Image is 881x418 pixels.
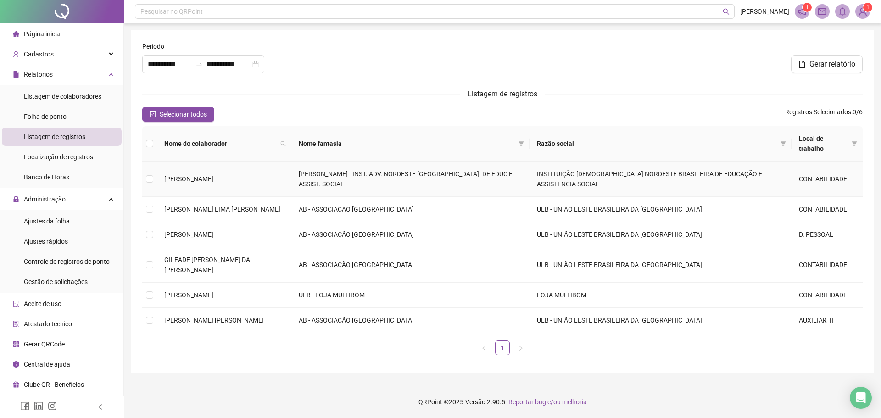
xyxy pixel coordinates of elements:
span: right [518,346,524,351]
span: search [279,137,288,150]
span: [PERSON_NAME] LIMA [PERSON_NAME] [164,206,280,213]
span: [PERSON_NAME] [740,6,789,17]
span: Aceite de uso [24,300,61,307]
span: Atestado técnico [24,320,72,328]
span: check-square [150,111,156,117]
span: lock [13,196,19,202]
span: Ajustes da folha [24,217,70,225]
li: 1 [495,340,510,355]
span: Nome fantasia [299,139,515,149]
td: [PERSON_NAME] - INST. ADV. NORDESTE [GEOGRAPHIC_DATA]. DE EDUC E ASSIST. SOCIAL [291,162,530,197]
button: Gerar relatório [791,55,863,73]
span: qrcode [13,341,19,347]
span: Controle de registros de ponto [24,258,110,265]
button: right [513,340,528,355]
span: solution [13,321,19,327]
span: gift [13,381,19,388]
span: Local de trabalho [799,134,848,154]
li: Página anterior [477,340,491,355]
span: 1 [806,4,809,11]
span: Listagem de registros [24,133,85,140]
span: Localização de registros [24,153,93,161]
span: filter [779,137,788,150]
span: [PERSON_NAME] [164,175,213,183]
footer: QRPoint © 2025 - 2.90.5 - [124,386,881,418]
sup: 1 [803,3,812,12]
span: search [723,8,730,15]
span: : 0 / 6 [785,107,863,122]
span: Ajustes rápidos [24,238,68,245]
li: Próxima página [513,340,528,355]
span: swap-right [195,61,203,68]
span: Nome do colaborador [164,139,277,149]
span: Clube QR - Beneficios [24,381,84,388]
span: info-circle [13,361,19,368]
span: [PERSON_NAME] [164,231,213,238]
span: filter [517,137,526,150]
span: Banco de Horas [24,173,69,181]
span: file [13,71,19,78]
span: facebook [20,401,29,411]
span: Folha de ponto [24,113,67,120]
td: CONTABILIDADE [792,247,863,283]
td: ULB - LOJA MULTIBOM [291,283,530,308]
span: filter [852,141,857,146]
sup: Atualize o seu contato no menu Meus Dados [863,3,872,12]
td: INSTITUIÇÃO [DEMOGRAPHIC_DATA] NORDESTE BRASILEIRA DE EDUCAÇÃO E ASSISTENCIA SOCIAL [530,162,792,197]
span: 1 [866,4,870,11]
span: file [798,61,806,68]
span: Gerar relatório [809,59,855,70]
span: mail [818,7,826,16]
span: left [481,346,487,351]
td: AB - ASSOCIAÇÃO [GEOGRAPHIC_DATA] [291,308,530,333]
button: left [477,340,491,355]
span: instagram [48,401,57,411]
td: ULB - UNIÃO LESTE BRASILEIRA DA [GEOGRAPHIC_DATA] [530,247,792,283]
td: CONTABILIDADE [792,162,863,197]
span: filter [519,141,524,146]
span: filter [781,141,786,146]
span: Gestão de solicitações [24,278,88,285]
span: left [97,404,104,410]
span: notification [798,7,806,16]
span: Registros Selecionados [785,108,851,116]
span: [PERSON_NAME] [PERSON_NAME] [164,317,264,324]
td: AB - ASSOCIAÇÃO [GEOGRAPHIC_DATA] [291,222,530,247]
td: CONTABILIDADE [792,283,863,308]
td: CONTABILIDADE [792,197,863,222]
button: Selecionar todos [142,107,214,122]
img: 84376 [856,5,870,18]
span: audit [13,301,19,307]
td: AB - ASSOCIAÇÃO [GEOGRAPHIC_DATA] [291,197,530,222]
span: Administração [24,195,66,203]
span: [PERSON_NAME] [164,291,213,299]
a: 1 [496,341,509,355]
span: GILEADE [PERSON_NAME] DA [PERSON_NAME] [164,256,250,273]
span: user-add [13,51,19,57]
span: home [13,31,19,37]
td: LOJA MULTIBOM [530,283,792,308]
td: ULB - UNIÃO LESTE BRASILEIRA DA [GEOGRAPHIC_DATA] [530,197,792,222]
span: Central de ajuda [24,361,70,368]
span: Relatórios [24,71,53,78]
span: Razão social [537,139,777,149]
td: D. PESSOAL [792,222,863,247]
span: Reportar bug e/ou melhoria [508,398,587,406]
span: search [280,141,286,146]
span: Versão [465,398,485,406]
span: Listagem de colaboradores [24,93,101,100]
span: linkedin [34,401,43,411]
span: to [195,61,203,68]
span: filter [850,132,859,156]
span: Selecionar todos [160,109,207,119]
span: bell [838,7,847,16]
span: Período [142,41,164,51]
span: Cadastros [24,50,54,58]
td: ULB - UNIÃO LESTE BRASILEIRA DA [GEOGRAPHIC_DATA] [530,222,792,247]
span: Gerar QRCode [24,340,65,348]
td: ULB - UNIÃO LESTE BRASILEIRA DA [GEOGRAPHIC_DATA] [530,308,792,333]
td: AUXILIAR TI [792,308,863,333]
span: Página inicial [24,30,61,38]
div: Open Intercom Messenger [850,387,872,409]
td: AB - ASSOCIAÇÃO [GEOGRAPHIC_DATA] [291,247,530,283]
